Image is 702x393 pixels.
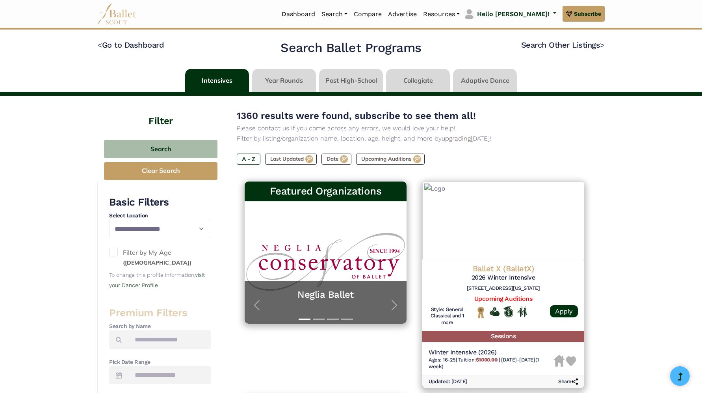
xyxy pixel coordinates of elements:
li: Year Rounds [251,69,318,92]
h4: Filter [97,96,224,128]
img: Logo [422,182,584,260]
h6: [STREET_ADDRESS][US_STATE] [429,285,578,292]
a: Compare [351,6,385,22]
h5: 2026 Winter Intensive [429,274,578,282]
h4: Ballet X (BalletX) [429,263,578,274]
h5: Sessions [422,331,584,342]
li: Post High-School [318,69,384,92]
button: Slide 3 [327,315,339,324]
a: Dashboard [279,6,318,22]
a: profile picture Hello [PERSON_NAME]! [463,8,556,20]
button: Slide 2 [313,315,325,324]
h6: | | [429,357,554,370]
img: Offers Financial Aid [490,307,500,316]
span: Tuition: [458,357,499,363]
h3: Basic Filters [109,196,211,209]
h6: Updated: [DATE] [429,378,467,385]
small: To change this profile information, [109,272,205,288]
a: Resources [420,6,463,22]
button: Search [104,140,217,158]
li: Adaptive Dance [451,69,518,92]
li: Intensives [184,69,251,92]
h2: Search Ballet Programs [280,40,421,56]
a: Search Other Listings> [521,40,605,50]
h5: Winter Intensive (2026) [429,349,554,357]
input: Search by names... [128,330,211,349]
h6: Share [558,378,578,385]
img: National [476,306,486,319]
span: Ages: 16-25 [429,357,456,363]
p: Please contact us if you come across any errors, we would love your help! [237,123,592,133]
button: Slide 1 [299,315,310,324]
button: Slide 4 [341,315,353,324]
h3: Featured Organizations [251,185,400,198]
a: Advertise [385,6,420,22]
a: visit your Dancer Profile [109,272,205,288]
img: gem.svg [566,9,572,18]
h6: General Classical, Contemporary [429,306,466,326]
a: Neglia Ballet [253,289,399,301]
p: Filter by listing/organization name, location, age, height, and more by [DATE]! [237,133,592,144]
a: Search [318,6,351,22]
label: Last Updated [265,154,317,165]
h4: Search by Name [109,323,211,330]
img: profile picture [464,9,475,20]
a: <Go to Dashboard [97,40,164,50]
label: A - Z [237,154,260,165]
span: 1360 results were found, subscribe to see them all! [237,110,476,121]
img: In Person [517,306,527,317]
span: Subscribe [574,9,601,18]
label: Date [321,154,351,165]
img: Housing Unavailable [554,355,565,367]
h4: Select Location [109,212,211,220]
a: Upcoming Auditions [474,295,532,302]
p: Hello [PERSON_NAME]! [477,9,550,19]
label: Upcoming Auditions [356,154,425,165]
img: Heart [566,356,576,366]
b: $1000.00 [476,357,497,363]
a: Subscribe [563,6,605,22]
span: [DATE]-[DATE] (1 week) [429,357,539,369]
code: > [600,40,605,50]
button: Clear Search [104,162,217,180]
h3: Premium Filters [109,306,211,320]
label: Filter by My Age [109,248,211,268]
a: upgrading [442,135,471,142]
small: ([DEMOGRAPHIC_DATA]) [123,259,191,266]
code: < [97,40,102,50]
li: Collegiate [384,69,451,92]
a: Apply [550,305,578,317]
h4: Pick Date Range [109,358,211,366]
img: Offers Scholarship [503,306,513,317]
